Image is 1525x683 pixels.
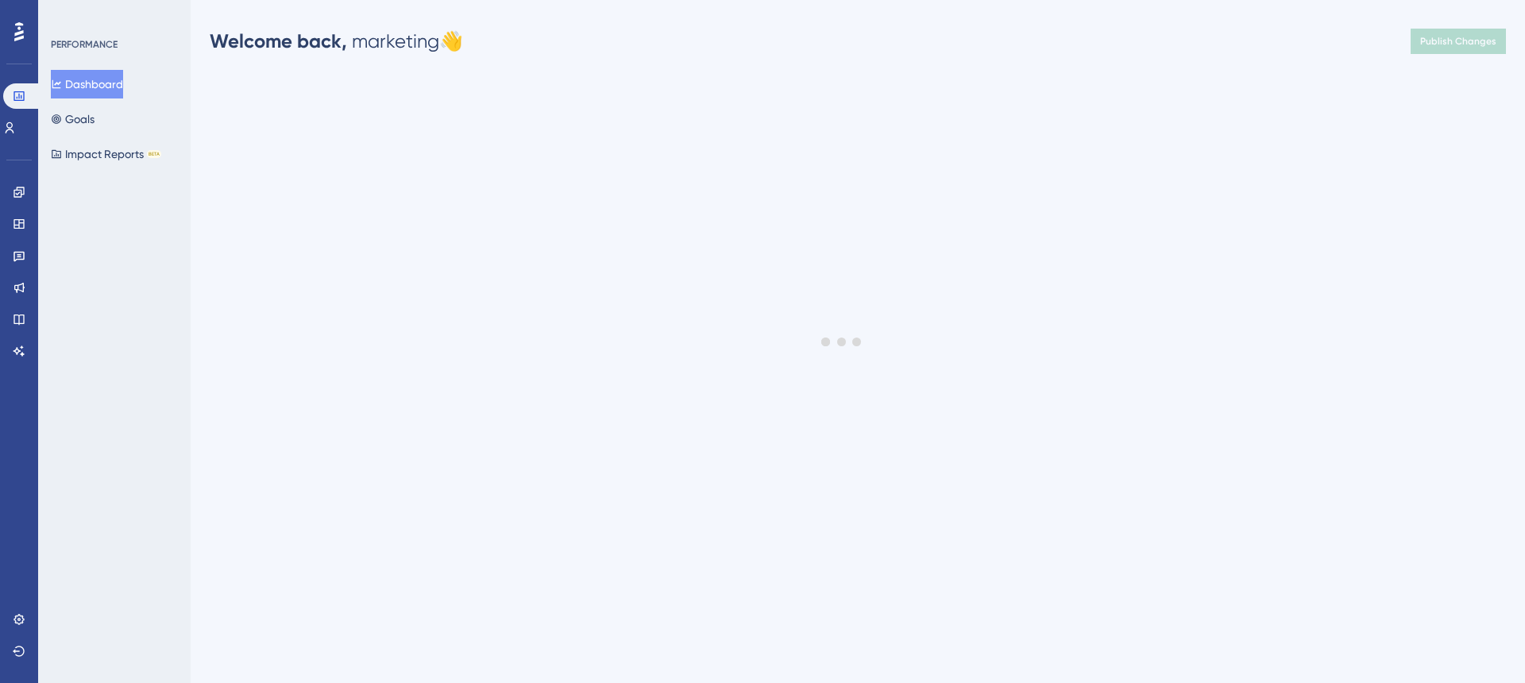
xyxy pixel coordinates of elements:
[51,38,118,51] div: PERFORMANCE
[1411,29,1506,54] button: Publish Changes
[51,105,95,133] button: Goals
[51,70,123,98] button: Dashboard
[51,140,161,168] button: Impact ReportsBETA
[147,150,161,158] div: BETA
[1420,35,1496,48] span: Publish Changes
[210,29,463,54] div: marketing 👋
[210,29,347,52] span: Welcome back,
